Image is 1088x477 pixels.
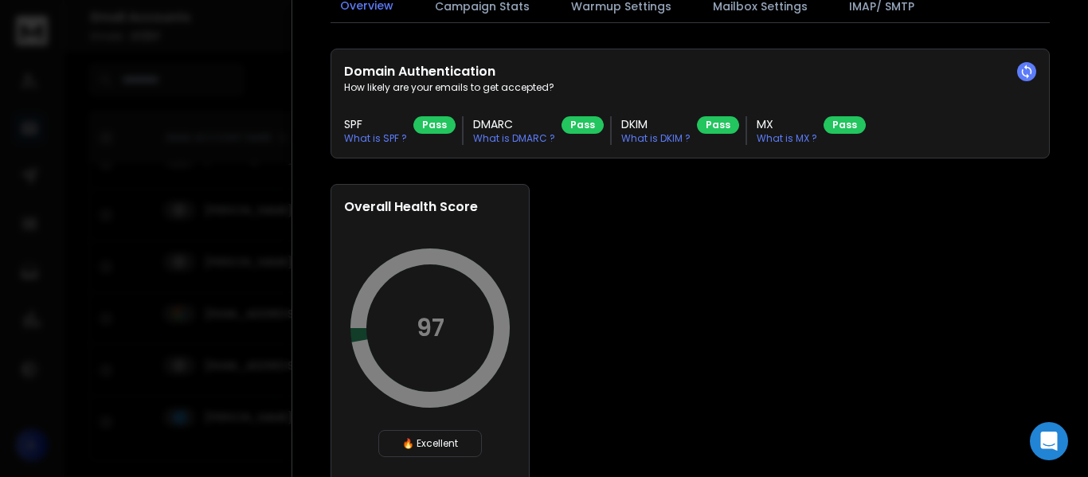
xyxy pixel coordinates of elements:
[697,116,739,134] div: Pass
[824,116,866,134] div: Pass
[1030,422,1068,460] div: Open Intercom Messenger
[344,116,407,132] h3: SPF
[344,132,407,145] p: What is SPF ?
[344,197,516,217] h2: Overall Health Score
[621,116,691,132] h3: DKIM
[378,430,482,457] div: 🔥 Excellent
[562,116,604,134] div: Pass
[413,116,456,134] div: Pass
[417,314,444,342] p: 97
[344,81,1036,94] p: How likely are your emails to get accepted?
[473,132,555,145] p: What is DMARC ?
[757,116,817,132] h3: MX
[757,132,817,145] p: What is MX ?
[621,132,691,145] p: What is DKIM ?
[344,62,1036,81] h2: Domain Authentication
[473,116,555,132] h3: DMARC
